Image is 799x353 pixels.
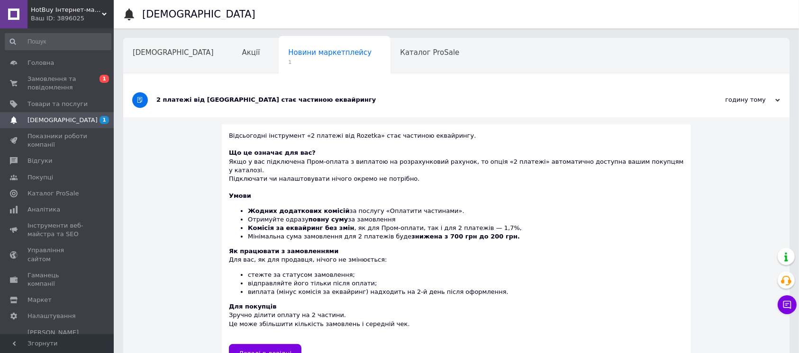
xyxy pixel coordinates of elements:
b: Умови [229,192,251,199]
div: Для вас, як для продавця, нічого не змінюється: [229,247,684,296]
b: Жодних додаткових комісій [248,207,350,214]
div: Ваш ID: 3896025 [31,14,114,23]
span: 1 [100,75,109,83]
span: Інструменти веб-майстра та SEO [27,221,88,238]
span: [DEMOGRAPHIC_DATA] [133,48,214,57]
span: Акції [242,48,260,57]
span: Показники роботи компанії [27,132,88,149]
span: Налаштування [27,312,76,320]
span: Управління сайтом [27,246,88,263]
span: HotBuy Інтернет-магазин [31,6,102,14]
li: відправляйте його тільки після оплати; [248,279,684,288]
span: Каталог ProSale [27,189,79,198]
b: Комісія за еквайринг без змін [248,224,354,231]
li: стежте за статусом замовлення; [248,271,684,279]
div: годину тому [685,96,780,104]
span: Новини маркетплейсу [288,48,372,57]
b: Для покупців [229,303,276,310]
span: Каталог ProSale [400,48,459,57]
span: [DEMOGRAPHIC_DATA] [27,116,98,124]
div: 2 платежі від [GEOGRAPHIC_DATA] стає частиною еквайрингу [156,96,685,104]
span: Аналітика [27,205,60,214]
span: 1 [288,59,372,66]
li: виплата (мінус комісія за еквайринг) надходить на 2-й день після оформлення. [248,288,684,296]
span: Замовлення та повідомлення [27,75,88,92]
b: повну суму [309,216,348,223]
b: знижена з 700 грн до 200 грн. [411,233,520,240]
span: Покупці [27,173,53,182]
span: Маркет [27,296,52,304]
span: 1 [100,116,109,124]
span: Гаманець компанії [27,271,88,288]
h1: [DEMOGRAPHIC_DATA] [142,9,255,20]
div: Зручно ділити оплату на 2 частини. Це може збільшити кількість замовлень і середній чек. [229,302,684,337]
button: Чат з покупцем [778,295,797,314]
li: Мінімальна сума замовлення для 2 платежів буде [248,232,684,241]
b: Як працювати з замовленнями [229,247,338,255]
span: Товари та послуги [27,100,88,108]
input: Пошук [5,33,111,50]
li: Отримуйте одразу за замовлення [248,215,684,224]
span: Відгуки [27,157,52,165]
div: Якщо у вас підключена Пром-оплата з виплатою на розрахунковий рахунок, то опція «2 платежі» автом... [229,149,684,183]
span: Головна [27,59,54,67]
li: за послугу «Оплатити частинами». [248,207,684,215]
b: Що це означає для вас? [229,149,316,156]
li: , як для Пром-оплати, так і для 2 платежів — 1,7%, [248,224,684,232]
div: Відсьогодні інструмент «2 платежі від Rozetka» стає частиною еквайрингу. [229,132,684,149]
